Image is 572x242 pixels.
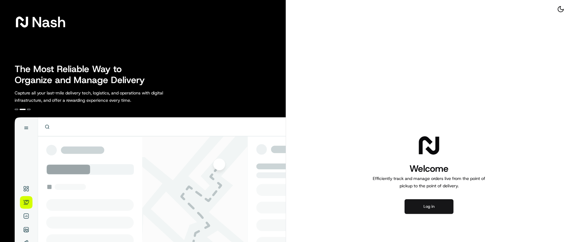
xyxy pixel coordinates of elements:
h2: The Most Reliable Way to Organize and Manage Delivery [15,64,152,86]
p: Capture all your last-mile delivery tech, logistics, and operations with digital infrastructure, ... [15,89,191,104]
span: Nash [32,16,66,28]
p: Efficiently track and manage orders live from the point of pickup to the point of delivery. [370,175,488,189]
h1: Welcome [370,163,488,175]
button: Log in [405,199,453,214]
